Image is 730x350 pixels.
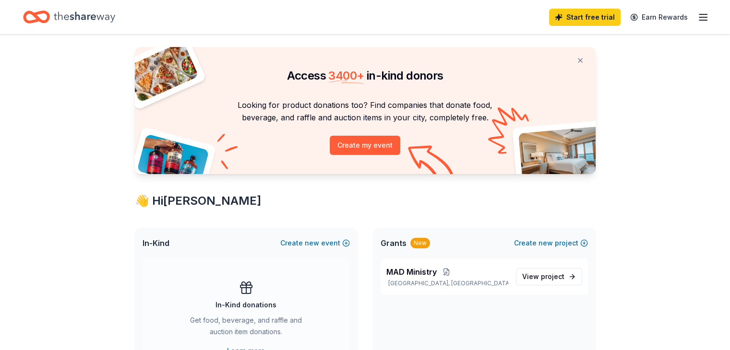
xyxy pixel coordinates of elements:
[143,237,169,249] span: In-Kind
[181,315,311,341] div: Get food, beverage, and raffle and auction item donations.
[539,237,553,249] span: new
[410,238,430,248] div: New
[408,145,456,181] img: Curvy arrow
[287,69,443,82] span: Access in-kind donors
[328,69,364,82] span: 3400 +
[516,268,582,285] a: View project
[541,272,564,280] span: project
[330,136,400,155] button: Create my event
[135,193,596,209] div: 👋 Hi [PERSON_NAME]
[386,280,508,287] p: [GEOGRAPHIC_DATA], [GEOGRAPHIC_DATA]
[522,271,564,282] span: View
[124,41,199,103] img: Pizza
[514,237,588,249] button: Createnewproject
[280,237,350,249] button: Createnewevent
[305,237,319,249] span: new
[381,237,407,249] span: Grants
[23,6,115,28] a: Home
[146,99,584,124] p: Looking for product donations too? Find companies that donate food, beverage, and raffle and auct...
[549,9,621,26] a: Start free trial
[386,266,437,278] span: MAD Ministry
[215,299,276,311] div: In-Kind donations
[624,9,694,26] a: Earn Rewards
